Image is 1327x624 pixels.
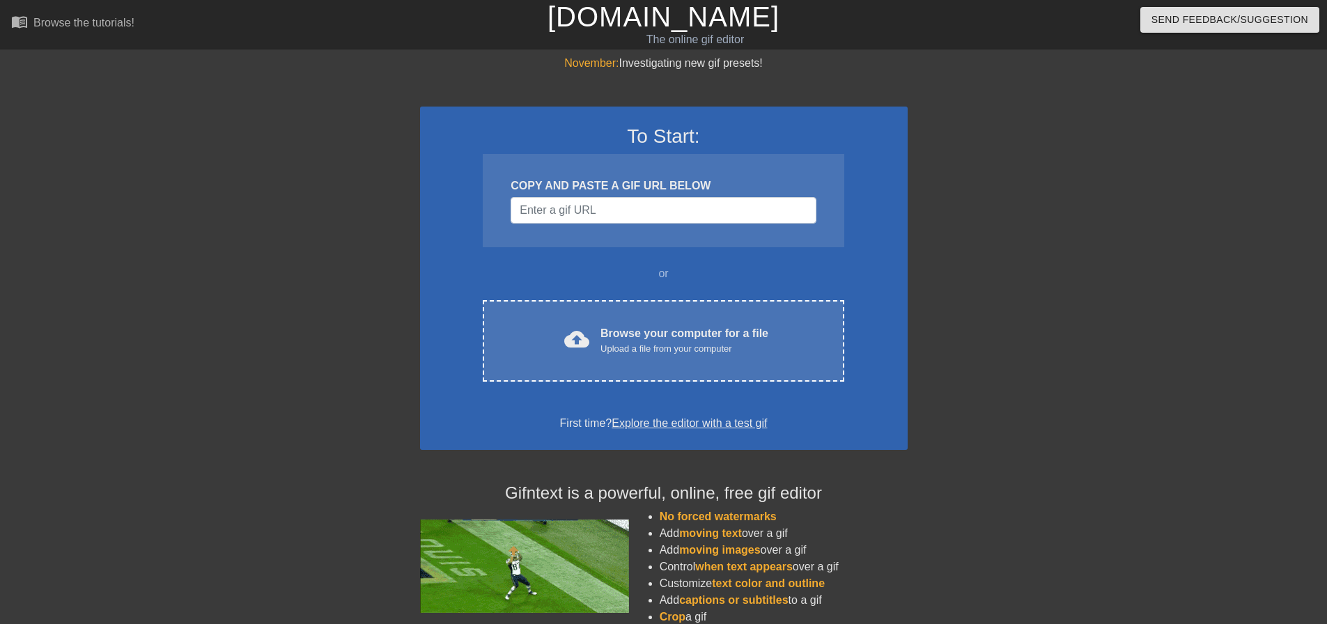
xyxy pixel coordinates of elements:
div: COPY AND PASTE A GIF URL BELOW [511,178,816,194]
span: text color and outline [712,577,825,589]
span: November: [564,57,619,69]
li: Add over a gif [660,525,908,542]
div: First time? [438,415,890,432]
li: Add to a gif [660,592,908,609]
li: Add over a gif [660,542,908,559]
div: or [456,265,871,282]
h4: Gifntext is a powerful, online, free gif editor [420,483,908,504]
div: Investigating new gif presets! [420,55,908,72]
span: Send Feedback/Suggestion [1151,11,1308,29]
span: menu_book [11,13,28,30]
div: Browse your computer for a file [600,325,768,356]
input: Username [511,197,816,224]
div: The online gif editor [449,31,941,48]
a: Explore the editor with a test gif [612,417,767,429]
li: Control over a gif [660,559,908,575]
li: Customize [660,575,908,592]
span: No forced watermarks [660,510,777,522]
span: moving text [679,527,742,539]
div: Browse the tutorials! [33,17,134,29]
a: Browse the tutorials! [11,13,134,35]
div: Upload a file from your computer [600,342,768,356]
span: when text appears [695,561,793,572]
span: moving images [679,544,760,556]
span: Crop [660,611,685,623]
h3: To Start: [438,125,890,148]
button: Send Feedback/Suggestion [1140,7,1319,33]
span: captions or subtitles [679,594,788,606]
a: [DOMAIN_NAME] [548,1,779,32]
img: football_small.gif [420,520,629,613]
span: cloud_upload [564,327,589,352]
